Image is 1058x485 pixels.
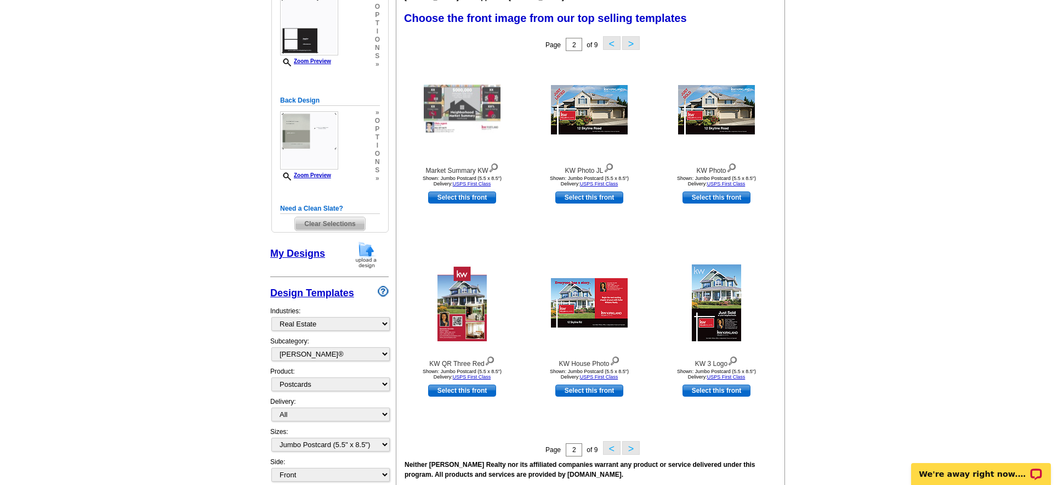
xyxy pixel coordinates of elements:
[270,287,354,298] a: Design Templates
[587,446,598,454] span: of 9
[352,241,380,269] img: upload-design
[270,366,389,397] div: Product:
[437,264,487,341] img: KW QR Three Red
[488,161,499,173] img: view design details
[270,336,389,366] div: Subcategory:
[375,142,380,150] span: i
[375,27,380,36] span: i
[707,374,746,380] a: USPS First Class
[378,286,389,297] img: design-wizard-help-icon.png
[375,174,380,183] span: »
[424,85,500,135] img: Market Summary KW
[678,85,755,134] img: KW Photo
[656,369,777,380] div: Shown: Jumbo Postcard (5.5 x 8.5") Delivery:
[727,354,738,366] img: view design details
[375,117,380,125] span: o
[545,446,561,454] span: Page
[375,44,380,52] span: n
[280,204,380,214] h5: Need a Clean Slate?
[529,161,650,176] div: KW Photo JL
[580,181,618,187] a: USPS First Class
[529,354,650,369] div: KW House Photo
[692,264,741,341] img: KW 3 Logo
[485,354,495,366] img: view design details
[375,133,380,142] span: t
[622,441,640,455] button: >
[402,161,522,176] div: Market Summary KW
[726,161,737,173] img: view design details
[551,278,628,328] img: KW House Photo
[375,125,380,133] span: p
[529,369,650,380] div: Shown: Jumbo Postcard (5.5 x 8.5") Delivery:
[555,191,623,204] a: use this design
[604,161,614,173] img: view design details
[375,150,380,158] span: o
[375,166,380,174] span: s
[375,158,380,166] span: n
[402,354,522,369] div: KW QR Three Red
[580,374,618,380] a: USPS First Class
[610,354,620,366] img: view design details
[428,191,496,204] a: use this design
[404,12,687,24] span: Choose the front image from our top selling templates
[603,441,621,455] button: <
[280,111,338,170] img: backsmallthumbnail.jpg
[656,161,777,176] div: KW Photo
[402,369,522,380] div: Shown: Jumbo Postcard (5.5 x 8.5") Delivery:
[545,41,561,49] span: Page
[375,109,380,117] span: »
[270,397,389,427] div: Delivery:
[375,60,380,69] span: »
[270,457,389,483] div: Side:
[707,181,746,187] a: USPS First Class
[555,385,623,397] a: use this design
[375,3,380,11] span: o
[428,385,496,397] a: use this design
[270,301,389,336] div: Industries:
[280,58,331,64] a: Zoom Preview
[375,52,380,60] span: s
[656,354,777,369] div: KW 3 Logo
[453,181,491,187] a: USPS First Class
[375,36,380,44] span: o
[375,11,380,19] span: p
[904,450,1058,485] iframe: LiveChat chat widget
[453,374,491,380] a: USPS First Class
[375,19,380,27] span: t
[270,248,325,259] a: My Designs
[402,176,522,187] div: Shown: Jumbo Postcard (5.5 x 8.5") Delivery:
[529,176,650,187] div: Shown: Jumbo Postcard (5.5 x 8.5") Delivery:
[603,36,621,50] button: <
[587,41,598,49] span: of 9
[682,385,750,397] a: use this design
[280,172,331,178] a: Zoom Preview
[551,85,628,134] img: KW Photo JL
[682,191,750,204] a: use this design
[622,36,640,50] button: >
[656,176,777,187] div: Shown: Jumbo Postcard (5.5 x 8.5") Delivery:
[295,217,365,230] span: Clear Selections
[270,427,389,457] div: Sizes:
[280,95,380,106] h5: Back Design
